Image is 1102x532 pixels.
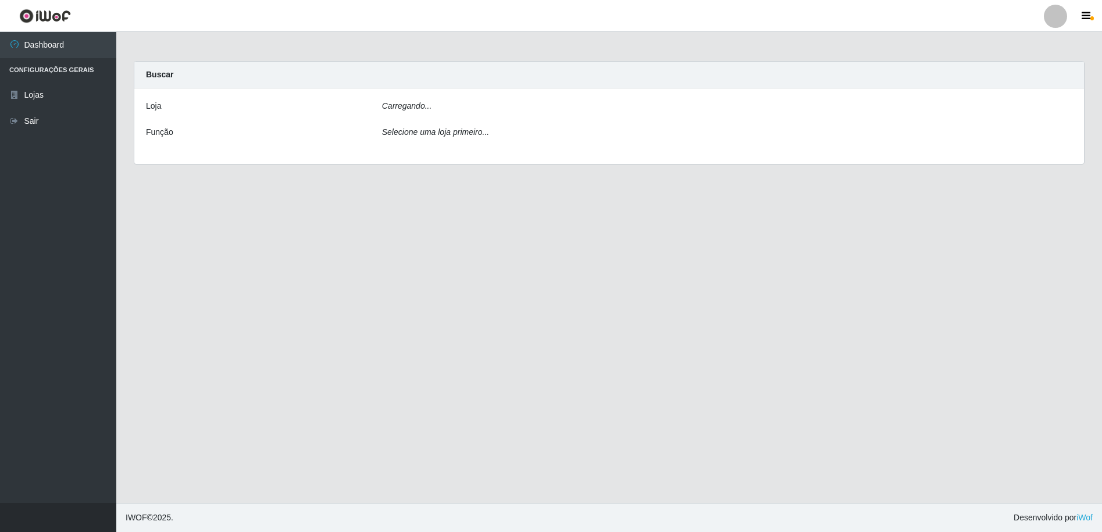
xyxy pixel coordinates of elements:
[146,126,173,138] label: Função
[126,512,173,524] span: © 2025 .
[146,70,173,79] strong: Buscar
[1014,512,1093,524] span: Desenvolvido por
[19,9,71,23] img: CoreUI Logo
[382,127,489,137] i: Selecione uma loja primeiro...
[382,101,432,110] i: Carregando...
[126,513,147,522] span: IWOF
[1076,513,1093,522] a: iWof
[146,100,161,112] label: Loja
